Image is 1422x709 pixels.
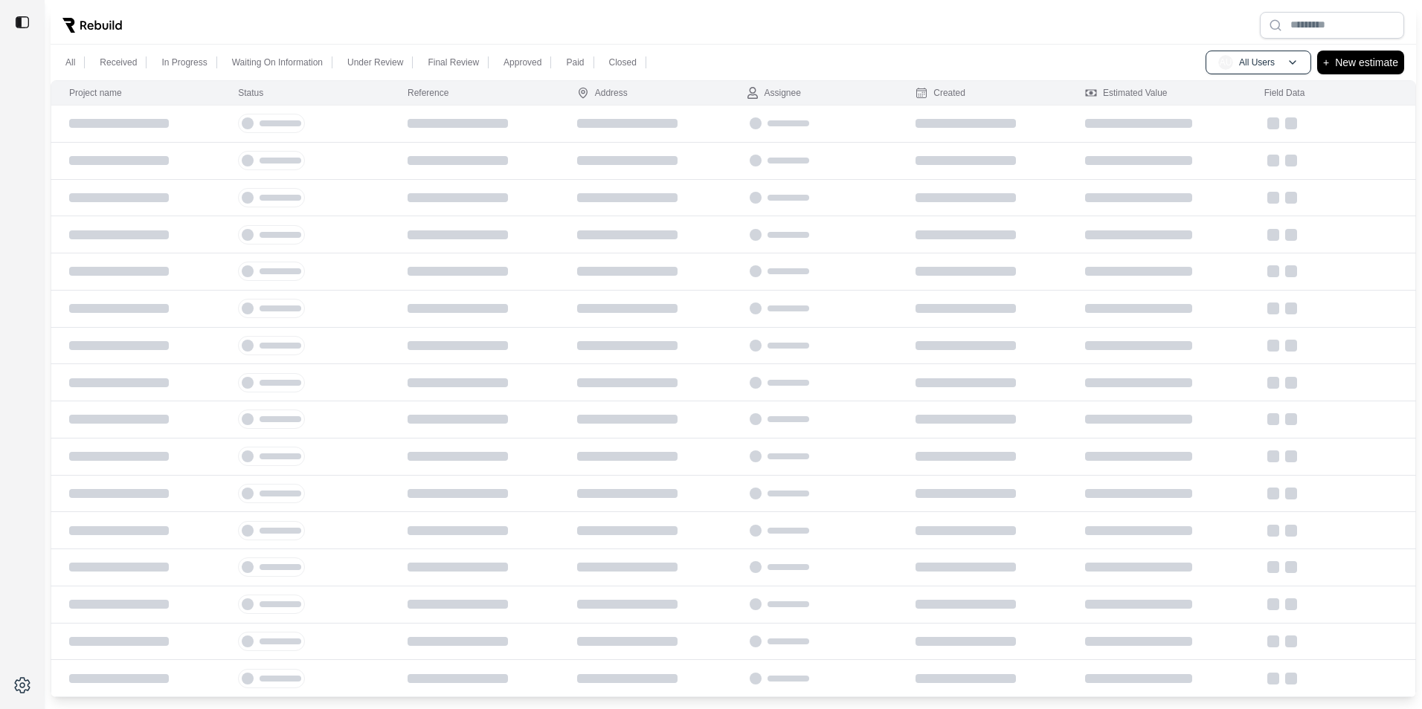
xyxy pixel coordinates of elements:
div: Field Data [1264,87,1305,99]
button: AUAll Users [1206,51,1311,74]
p: Approved [504,56,541,68]
p: Closed [609,56,637,68]
div: Status [238,87,263,99]
p: All [65,56,75,68]
img: toggle sidebar [15,15,30,30]
p: In Progress [161,56,207,68]
div: Reference [408,87,448,99]
p: + [1323,54,1329,71]
img: Rebuild [62,18,122,33]
div: Address [577,87,628,99]
p: Received [100,56,137,68]
p: All Users [1239,56,1275,68]
p: Under Review [347,56,403,68]
p: Waiting On Information [232,56,323,68]
p: New estimate [1335,54,1398,71]
span: AU [1218,55,1233,70]
p: Paid [566,56,584,68]
button: +New estimate [1317,51,1404,74]
div: Created [916,87,965,99]
div: Assignee [747,87,801,99]
div: Estimated Value [1085,87,1168,99]
div: Project name [69,87,122,99]
p: Final Review [428,56,479,68]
